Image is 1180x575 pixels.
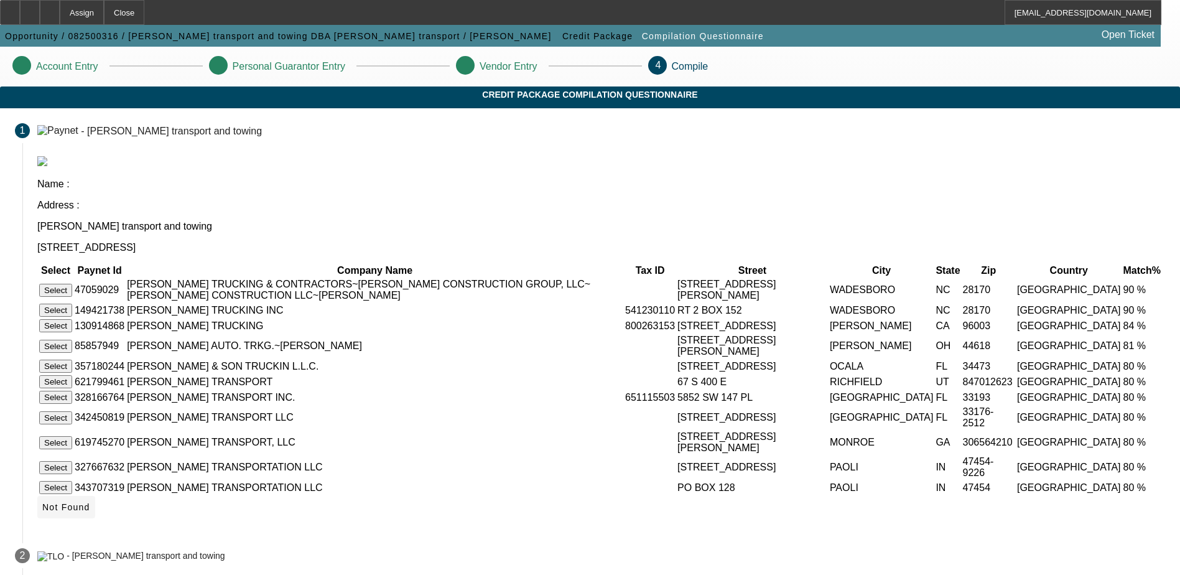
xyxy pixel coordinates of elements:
[233,61,345,72] p: Personal Guarantor Entry
[935,375,960,389] td: UT
[74,375,125,389] td: 621799461
[126,456,623,479] td: [PERSON_NAME] TRANSPORTATION LLC
[126,390,623,404] td: [PERSON_NAME] TRANSPORT INC.
[126,264,623,277] th: Company Name
[39,436,72,449] button: Select
[829,278,934,302] td: WADESBORO
[37,551,64,561] img: TLO
[962,334,1015,358] td: 44618
[37,221,1165,232] p: [PERSON_NAME] transport and towing
[962,480,1015,495] td: 47454
[39,319,72,332] button: Select
[74,334,125,358] td: 85857949
[677,456,828,479] td: [STREET_ADDRESS]
[1123,264,1161,277] th: Match%
[935,278,960,302] td: NC
[39,375,72,388] button: Select
[74,456,125,479] td: 327667632
[677,406,828,429] td: [STREET_ADDRESS]
[37,179,1165,190] p: Name :
[677,334,828,358] td: [STREET_ADDRESS][PERSON_NAME]
[962,431,1015,454] td: 306564210
[625,264,676,277] th: Tax ID
[1016,480,1122,495] td: [GEOGRAPHIC_DATA]
[1123,319,1161,333] td: 84 %
[1123,456,1161,479] td: 80 %
[126,480,623,495] td: [PERSON_NAME] TRANSPORTATION LLC
[1016,431,1122,454] td: [GEOGRAPHIC_DATA]
[935,359,960,373] td: FL
[677,264,828,277] th: Street
[962,319,1015,333] td: 96003
[677,278,828,302] td: [STREET_ADDRESS][PERSON_NAME]
[42,502,90,512] span: Not Found
[1123,406,1161,429] td: 80 %
[1123,334,1161,358] td: 81 %
[37,496,95,518] button: Not Found
[962,359,1015,373] td: 34473
[1016,303,1122,317] td: [GEOGRAPHIC_DATA]
[962,303,1015,317] td: 28170
[829,480,934,495] td: PAOLI
[37,200,1165,211] p: Address :
[562,31,633,41] span: Credit Package
[1123,303,1161,317] td: 90 %
[677,390,828,404] td: 5852 SW 147 PL
[126,278,623,302] td: [PERSON_NAME] TRUCKING & CONTRACTORS~[PERSON_NAME] CONSTRUCTION GROUP, LLC~[PERSON_NAME] CONSTRUC...
[1123,359,1161,373] td: 80 %
[829,303,934,317] td: WADESBORO
[37,156,47,166] img: paynet_logo.jpg
[67,551,225,561] div: - [PERSON_NAME] transport and towing
[656,60,661,70] span: 4
[962,278,1015,302] td: 28170
[962,375,1015,389] td: 847012623
[126,303,623,317] td: [PERSON_NAME] TRUCKING INC
[74,278,125,302] td: 47059029
[962,264,1015,277] th: Zip
[829,264,934,277] th: City
[829,375,934,389] td: RICHFIELD
[677,359,828,373] td: [STREET_ADDRESS]
[126,406,623,429] td: [PERSON_NAME] TRANSPORT LLC
[677,431,828,454] td: [STREET_ADDRESS][PERSON_NAME]
[1016,359,1122,373] td: [GEOGRAPHIC_DATA]
[962,406,1015,429] td: 33176-2512
[37,125,78,136] img: Paynet
[39,360,72,373] button: Select
[1016,390,1122,404] td: [GEOGRAPHIC_DATA]
[74,406,125,429] td: 342450819
[962,456,1015,479] td: 47454-9226
[126,319,623,333] td: [PERSON_NAME] TRUCKING
[39,391,72,404] button: Select
[935,480,960,495] td: IN
[9,90,1171,100] span: Credit Package Compilation Questionnaire
[37,242,1165,253] p: [STREET_ADDRESS]
[1097,24,1159,45] a: Open Ticket
[1123,278,1161,302] td: 90 %
[74,480,125,495] td: 343707319
[81,125,262,136] div: - [PERSON_NAME] transport and towing
[36,61,98,72] p: Account Entry
[39,340,72,353] button: Select
[20,125,26,136] span: 1
[74,264,125,277] th: Paynet Id
[677,375,828,389] td: 67 S 400 E
[1123,431,1161,454] td: 80 %
[126,359,623,373] td: [PERSON_NAME] & SON TRUCKIN L.L.C.
[829,431,934,454] td: MONROE
[829,359,934,373] td: OCALA
[39,461,72,474] button: Select
[935,406,960,429] td: FL
[829,334,934,358] td: [PERSON_NAME]
[1016,264,1122,277] th: Country
[1016,278,1122,302] td: [GEOGRAPHIC_DATA]
[5,31,552,41] span: Opportunity / 082500316 / [PERSON_NAME] transport and towing DBA [PERSON_NAME] transport / [PERSO...
[74,390,125,404] td: 328166764
[935,264,960,277] th: State
[639,25,767,47] button: Compilation Questionnaire
[1123,390,1161,404] td: 80 %
[677,480,828,495] td: PO BOX 128
[935,431,960,454] td: GA
[935,319,960,333] td: CA
[935,303,960,317] td: NC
